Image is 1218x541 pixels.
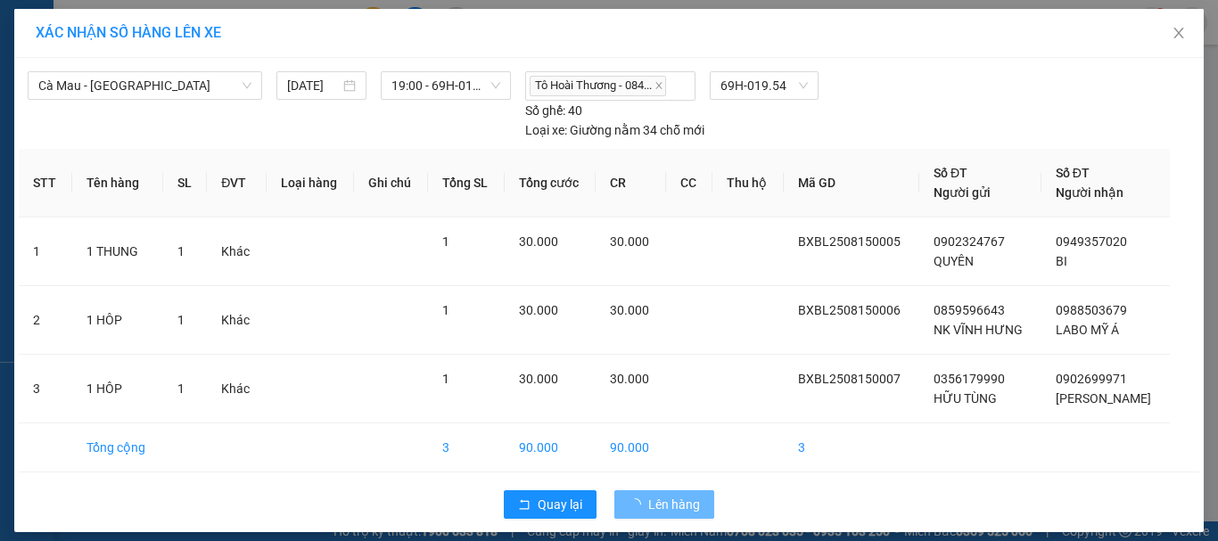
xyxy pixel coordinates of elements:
td: 3 [784,423,919,472]
span: [PERSON_NAME] [1056,391,1151,406]
span: 0988503679 [1056,303,1127,317]
input: 15/08/2025 [287,76,339,95]
span: LABO MỸ Á [1056,323,1119,337]
th: STT [19,149,72,217]
td: 1 THUNG [72,217,163,286]
span: 1 [442,303,449,317]
span: close [1172,26,1186,40]
button: rollbackQuay lại [504,490,597,519]
span: Tô Hoài Thương - 084... [530,76,666,96]
span: BXBL2508150005 [798,234,901,249]
th: Tổng SL [428,149,505,217]
span: 30.000 [610,303,649,317]
span: close [654,81,663,90]
td: Khác [207,355,266,423]
span: Cà Mau - Sài Gòn [38,72,251,99]
th: CR [596,149,666,217]
td: 1 [19,217,72,286]
span: Lên hàng [648,495,700,514]
span: 0949357020 [1056,234,1127,249]
th: Mã GD [784,149,919,217]
span: 69H-019.54 [720,72,808,99]
span: Số ĐT [1056,166,1090,180]
div: 40 [525,101,582,120]
span: 30.000 [519,234,558,249]
span: 1 [442,372,449,386]
span: 30.000 [519,303,558,317]
td: Tổng cộng [72,423,163,472]
span: 1 [177,244,185,258]
span: NK VĨNH HƯNG [934,323,1023,337]
span: BI [1056,254,1067,268]
td: 90.000 [505,423,597,472]
span: 1 [177,381,185,396]
td: 3 [19,355,72,423]
th: ĐVT [207,149,266,217]
td: 3 [428,423,505,472]
span: 19:00 - 69H-019.54 [391,72,501,99]
button: Close [1154,9,1204,59]
th: Ghi chú [354,149,428,217]
span: Loại xe: [525,120,567,140]
span: XÁC NHẬN SỐ HÀNG LÊN XE [36,24,221,41]
th: Thu hộ [712,149,784,217]
span: QUYÊN [934,254,974,268]
td: Khác [207,217,266,286]
span: 30.000 [519,372,558,386]
div: Giường nằm 34 chỗ mới [525,120,704,140]
td: 90.000 [596,423,666,472]
td: Khác [207,286,266,355]
span: 30.000 [610,372,649,386]
span: loading [629,498,648,511]
td: 1 HÔP [72,286,163,355]
span: 1 [442,234,449,249]
td: 1 HÔP [72,355,163,423]
span: 0902699971 [1056,372,1127,386]
span: Quay lại [538,495,582,514]
span: Người gửi [934,185,991,200]
span: HỮU TÙNG [934,391,997,406]
th: Loại hàng [267,149,354,217]
th: SL [163,149,208,217]
th: Tổng cước [505,149,597,217]
span: 0356179990 [934,372,1005,386]
span: 30.000 [610,234,649,249]
span: 1 [177,313,185,327]
button: Lên hàng [614,490,714,519]
span: 0902324767 [934,234,1005,249]
span: 0859596643 [934,303,1005,317]
td: 2 [19,286,72,355]
span: BXBL2508150007 [798,372,901,386]
span: Số ĐT [934,166,967,180]
span: Người nhận [1056,185,1123,200]
span: rollback [518,498,531,512]
th: Tên hàng [72,149,163,217]
span: BXBL2508150006 [798,303,901,317]
span: Số ghế: [525,101,565,120]
th: CC [666,149,712,217]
